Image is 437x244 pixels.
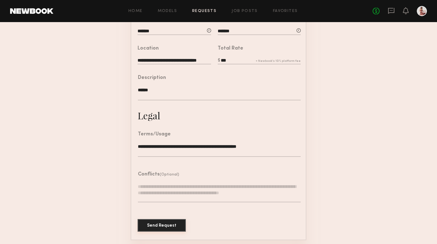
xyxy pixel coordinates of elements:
[138,132,171,137] div: Terms/Usage
[138,172,179,177] header: Conflicts
[232,9,258,13] a: Job Posts
[138,46,159,51] div: Location
[192,9,216,13] a: Requests
[138,75,166,80] div: Description
[138,219,186,232] button: Send Request
[138,109,160,122] div: Legal
[160,173,179,176] span: (Optional)
[128,9,143,13] a: Home
[158,9,177,13] a: Models
[273,9,298,13] a: Favorites
[218,46,243,51] div: Total Rate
